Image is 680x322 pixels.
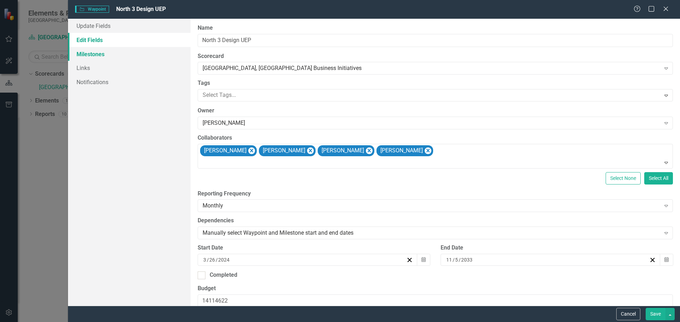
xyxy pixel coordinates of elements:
label: Name [198,24,673,32]
div: [PERSON_NAME] [261,146,306,156]
div: [PERSON_NAME] [203,119,661,127]
label: Budget [198,285,673,293]
div: Remove Sandra Krieger [366,147,373,154]
div: Manually select Waypoint and Milestone start and end dates [203,229,661,237]
a: Update Fields [68,19,191,33]
button: Save [646,308,665,320]
a: Milestones [68,47,191,61]
a: Links [68,61,191,75]
label: Reporting Frequency [198,190,673,198]
label: Owner [198,107,673,115]
label: Tags [198,79,673,87]
button: Select None [606,172,641,185]
label: Scorecard [198,52,673,60]
div: [PERSON_NAME] [319,146,365,156]
span: / [207,257,209,263]
div: Remove Robert Creighton [248,147,255,154]
div: Monthly [203,202,661,210]
input: Waypoint Name [198,34,673,47]
button: Select All [644,172,673,185]
div: Remove Elizabeth Ellis [307,147,314,154]
div: [GEOGRAPHIC_DATA], [GEOGRAPHIC_DATA] Business Initiatives [203,64,661,72]
a: Edit Fields [68,33,191,47]
div: Start Date [198,244,430,252]
div: Completed [210,271,237,279]
span: North 3 Design UEP [116,6,166,12]
div: End Date [441,244,673,252]
a: Notifications [68,75,191,89]
div: [PERSON_NAME] [202,146,248,156]
span: Waypoint [75,6,109,13]
label: Collaborators [198,134,673,142]
span: / [453,257,455,263]
span: / [216,257,218,263]
div: [PERSON_NAME] [378,146,424,156]
label: Dependencies [198,217,673,225]
button: Cancel [616,308,640,320]
div: Remove Pim Tan [425,147,431,154]
span: / [459,257,461,263]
